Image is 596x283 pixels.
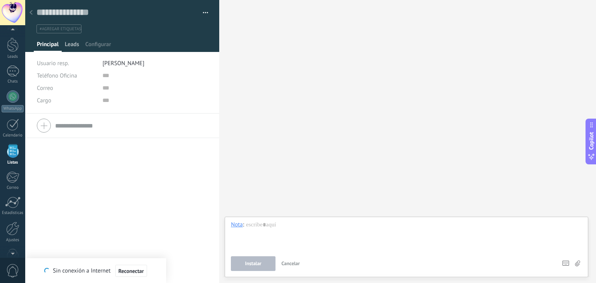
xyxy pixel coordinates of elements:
[37,41,59,52] span: Principal
[40,26,81,32] span: #agregar etiquetas
[2,133,24,138] div: Calendario
[281,260,300,267] span: Cancelar
[2,54,24,59] div: Leads
[2,160,24,165] div: Listas
[2,105,24,112] div: WhatsApp
[37,98,51,104] span: Cargo
[44,264,147,277] div: Sin conexión a Internet
[37,82,53,94] button: Correo
[85,41,111,52] span: Configurar
[2,79,24,84] div: Chats
[37,69,77,82] button: Teléfono Oficina
[102,60,144,67] span: [PERSON_NAME]
[2,211,24,216] div: Estadísticas
[37,72,77,79] span: Teléfono Oficina
[37,94,97,107] div: Cargo
[2,238,24,243] div: Ajustes
[278,256,303,271] button: Cancelar
[2,185,24,190] div: Correo
[243,221,244,229] span: :
[115,265,147,277] button: Reconectar
[245,261,262,266] span: Instalar
[118,268,144,274] span: Reconectar
[37,85,53,92] span: Correo
[65,41,79,52] span: Leads
[587,132,595,150] span: Copilot
[37,60,69,67] span: Usuario resp.
[231,256,275,271] button: Instalar
[37,57,97,69] div: Usuario resp.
